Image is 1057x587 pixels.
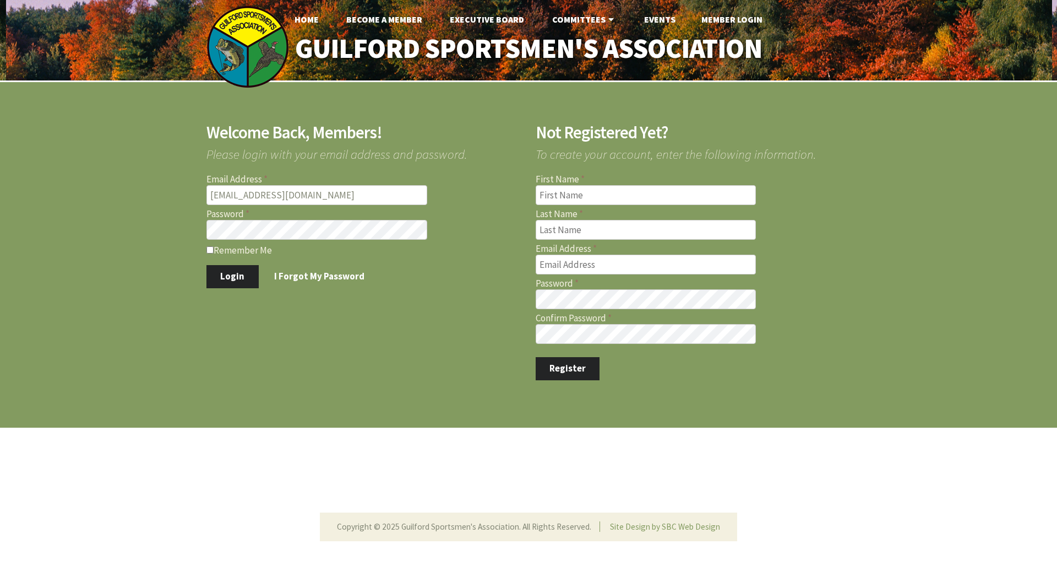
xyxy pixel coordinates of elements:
span: Please login with your email address and password. [206,141,522,160]
button: Register [536,357,600,380]
a: Site Design by SBC Web Design [610,521,720,532]
img: logo_sm.png [206,6,289,88]
label: Confirm Password [536,314,851,323]
a: Member Login [693,8,771,30]
label: Password [536,279,851,288]
span: To create your account, enter the following information. [536,141,851,160]
input: Email Address [536,255,756,274]
input: First Name [536,185,756,205]
h2: Not Registered Yet? [536,124,851,141]
h2: Welcome Back, Members! [206,124,522,141]
button: Login [206,265,259,288]
a: I Forgot My Password [260,265,379,288]
label: Email Address [206,175,522,184]
li: Copyright © 2025 Guilford Sportsmen's Association. All Rights Reserved. [337,521,600,532]
a: Committees [543,8,625,30]
label: Email Address [536,244,851,254]
a: Become A Member [337,8,431,30]
label: Last Name [536,209,851,219]
a: Events [635,8,684,30]
a: Home [286,8,328,30]
input: Email Address [206,185,427,205]
input: Last Name [536,220,756,240]
label: Password [206,209,522,219]
a: Guilford Sportsmen's Association [272,25,786,72]
input: Remember Me [206,246,214,254]
a: Executive Board [441,8,533,30]
label: Remember Me [206,244,522,255]
label: First Name [536,175,851,184]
